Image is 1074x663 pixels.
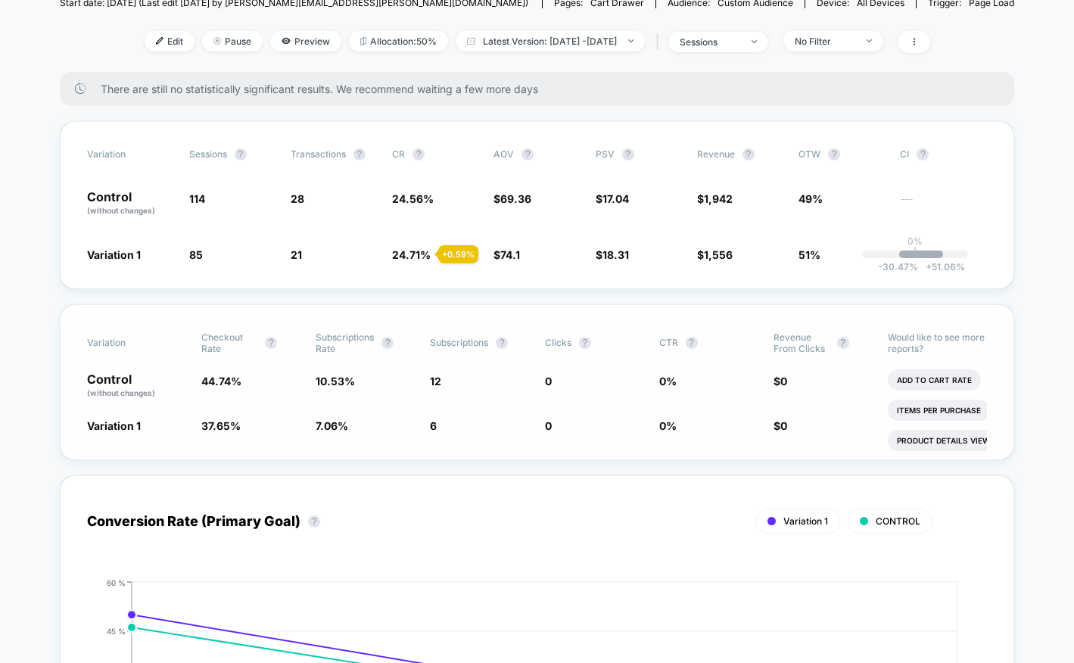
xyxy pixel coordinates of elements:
span: OTW [798,148,882,160]
span: 37.65 % [201,419,241,432]
span: 74.1 [500,248,520,261]
span: $ [493,192,531,205]
span: Edit [145,31,195,51]
span: Pause [202,31,263,51]
span: --- [900,195,986,216]
span: $ [596,248,629,261]
span: Revenue From Clicks [774,331,830,354]
span: Clicks [545,337,571,348]
span: $ [697,248,733,261]
img: end [213,37,221,45]
span: Checkout Rate [201,331,257,354]
span: Transactions [291,148,346,160]
span: 0 % [659,375,677,388]
div: sessions [680,36,740,48]
img: calendar [467,37,475,45]
span: $ [774,375,787,388]
span: Allocation: 50% [349,31,448,51]
span: Revenue [697,148,735,160]
button: ? [686,337,698,349]
span: (without changes) [87,206,155,215]
span: $ [493,248,520,261]
span: 24.56 % [392,192,434,205]
button: ? [235,148,247,160]
button: ? [308,515,320,528]
img: end [628,39,634,42]
p: Control [87,373,186,399]
span: 17.04 [602,192,629,205]
span: 18.31 [602,248,629,261]
span: Variation 1 [783,515,828,527]
li: Items Per Purchase [888,400,990,421]
button: ? [622,148,634,160]
span: 7.06 % [316,419,348,432]
li: Product Details Views Rate [888,430,1026,451]
span: 0 [780,375,787,388]
span: 24.71 % [392,248,431,261]
span: AOV [493,148,514,160]
span: Sessions [189,148,227,160]
span: CR [392,148,405,160]
button: ? [917,148,929,160]
p: | [914,247,917,258]
p: Would like to see more reports? [888,331,987,354]
span: There are still no statistically significant results. We recommend waiting a few more days [101,82,984,95]
span: 21 [291,248,302,261]
span: 28 [291,192,304,205]
div: No Filter [795,36,855,47]
span: 69.36 [500,192,531,205]
span: $ [596,192,629,205]
span: 1,942 [704,192,733,205]
span: 0 [780,419,787,432]
span: Variation 1 [87,419,141,432]
button: ? [837,337,849,349]
span: Latest Version: [DATE] - [DATE] [456,31,645,51]
span: $ [697,192,733,205]
span: | [652,31,668,53]
span: (without changes) [87,388,155,397]
button: ? [521,148,534,160]
span: 0 [545,375,552,388]
img: rebalance [360,37,366,45]
span: -30.47 % [878,261,918,272]
span: 51% [798,248,820,261]
div: + 0.59 % [438,245,478,263]
span: 85 [189,248,203,261]
tspan: 60 % [107,577,126,587]
img: end [867,39,872,42]
span: CONTROL [876,515,920,527]
img: end [752,40,757,43]
span: Variation 1 [87,248,141,261]
tspan: 45 % [107,626,126,635]
span: 1,556 [704,248,733,261]
span: 51.06 % [918,261,965,272]
button: ? [496,337,508,349]
button: ? [742,148,755,160]
span: CI [900,148,983,160]
span: 0 % [659,419,677,432]
button: ? [353,148,366,160]
span: PSV [596,148,615,160]
span: Variation [87,331,170,354]
button: ? [579,337,591,349]
span: 114 [189,192,205,205]
span: 10.53 % [316,375,355,388]
span: + [926,261,932,272]
li: Add To Cart Rate [888,369,981,391]
span: Variation [87,148,170,160]
p: Control [87,191,173,216]
img: edit [156,37,163,45]
span: $ [774,419,787,432]
button: ? [265,337,277,349]
button: ? [828,148,840,160]
span: 49% [798,192,823,205]
p: 0% [907,235,923,247]
span: 0 [545,419,552,432]
span: 12 [430,375,441,388]
span: 44.74 % [201,375,241,388]
button: ? [412,148,425,160]
span: Subscriptions [430,337,488,348]
span: Preview [270,31,341,51]
span: CTR [659,337,678,348]
span: Subscriptions Rate [316,331,374,354]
